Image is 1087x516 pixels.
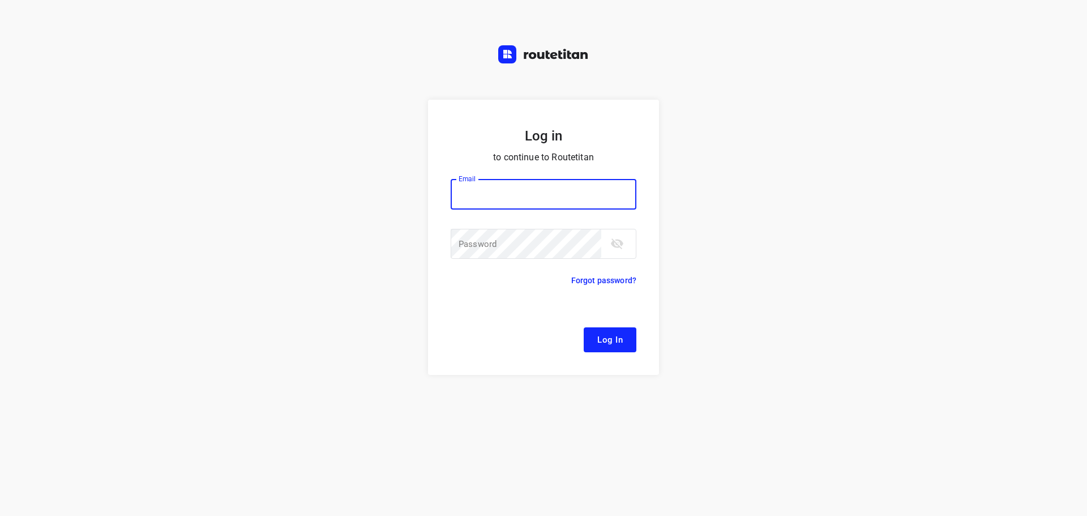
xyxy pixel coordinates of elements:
button: toggle password visibility [606,232,628,255]
span: Log In [597,332,623,347]
img: Routetitan [498,45,589,63]
button: Log In [584,327,636,352]
h5: Log in [451,127,636,145]
p: to continue to Routetitan [451,150,636,165]
p: Forgot password? [571,274,636,287]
